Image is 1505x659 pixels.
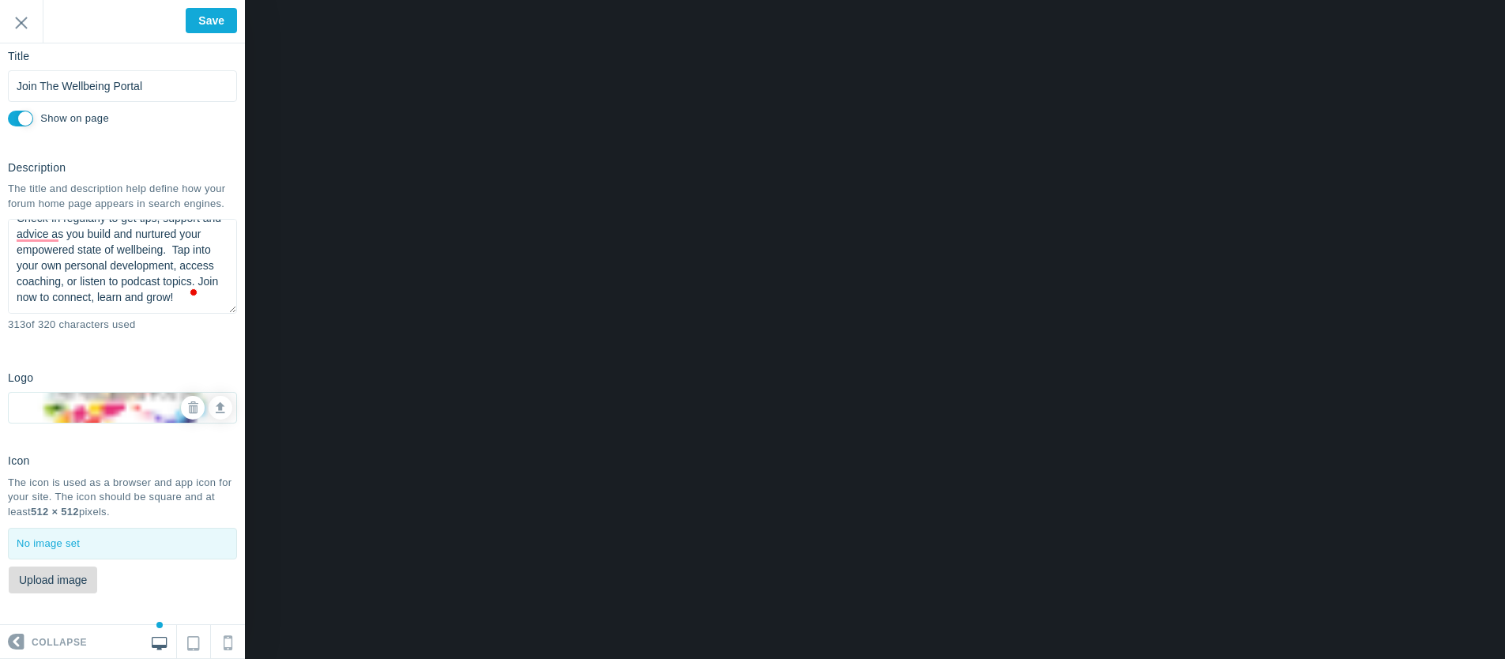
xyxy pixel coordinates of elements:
[32,626,87,659] span: Collapse
[8,111,33,126] input: Display the title on the body of the page
[8,372,33,384] h6: Logo
[8,318,26,330] span: 313
[8,455,30,467] h6: Icon
[9,567,97,593] button: Upload image
[8,182,237,211] div: The title and description help define how your forum home page appears in search engines.
[40,111,109,126] label: Display the title on the body of the page
[8,51,29,62] h6: Title
[8,476,237,520] div: The icon is used as a browser and app icon for your site. The icon should be square and at least ...
[8,219,237,314] textarea: To enrich screen reader interactions, please activate Accessibility in Grammarly extension settings
[186,8,237,33] input: Save
[8,318,237,333] div: of 320 characters used
[9,294,236,522] img: Colorful%20Abstract%20Infinity%20Symbol%20Logo.png
[31,506,79,518] b: 512 × 512
[8,162,66,174] h6: Description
